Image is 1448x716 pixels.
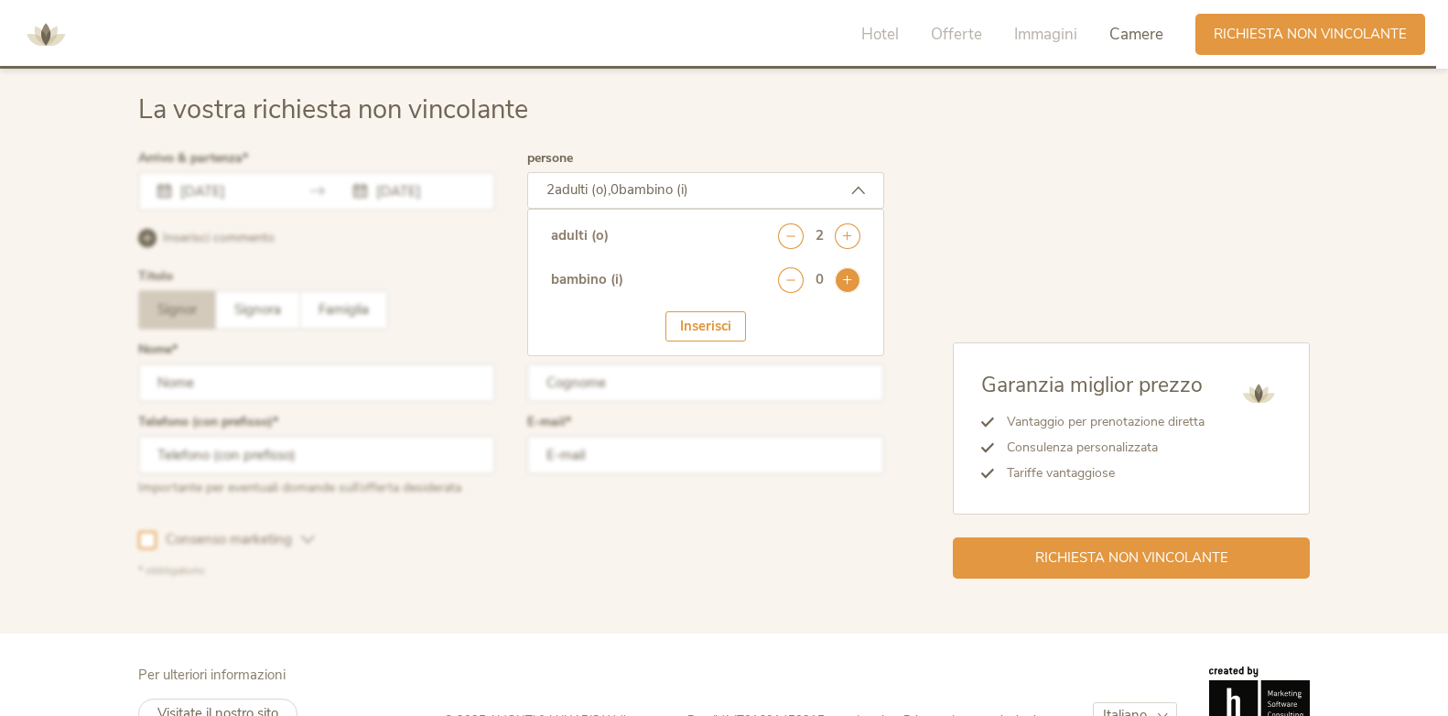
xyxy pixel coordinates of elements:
img: AMONTI & LUNARIS Wellnessresort [1236,371,1281,417]
span: Richiesta non vincolante [1035,548,1228,568]
div: 2 [816,226,824,245]
span: adulti (o), [555,180,611,199]
span: Immagini [1014,24,1077,45]
div: 0 [816,270,824,289]
div: adulti (o) [551,226,609,245]
span: 2 [546,180,555,199]
span: bambino (i) [619,180,688,199]
span: Hotel [861,24,899,45]
span: Per ulteriori informazioni [138,666,286,684]
div: bambino (i) [551,270,623,289]
label: persone [527,152,573,165]
span: Richiesta non vincolante [1214,25,1407,44]
span: La vostra richiesta non vincolante [138,92,528,127]
li: Tariffe vantaggiose [994,461,1205,486]
img: AMONTI & LUNARIS Wellnessresort [18,7,73,62]
span: Camere [1109,24,1163,45]
span: Garanzia miglior prezzo [981,371,1203,399]
div: Inserisci [665,311,746,342]
li: Consulenza personalizzata [994,435,1205,461]
li: Vantaggio per prenotazione diretta [994,409,1205,435]
span: Offerte [931,24,982,45]
span: 0 [611,180,619,199]
a: AMONTI & LUNARIS Wellnessresort [18,27,73,40]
